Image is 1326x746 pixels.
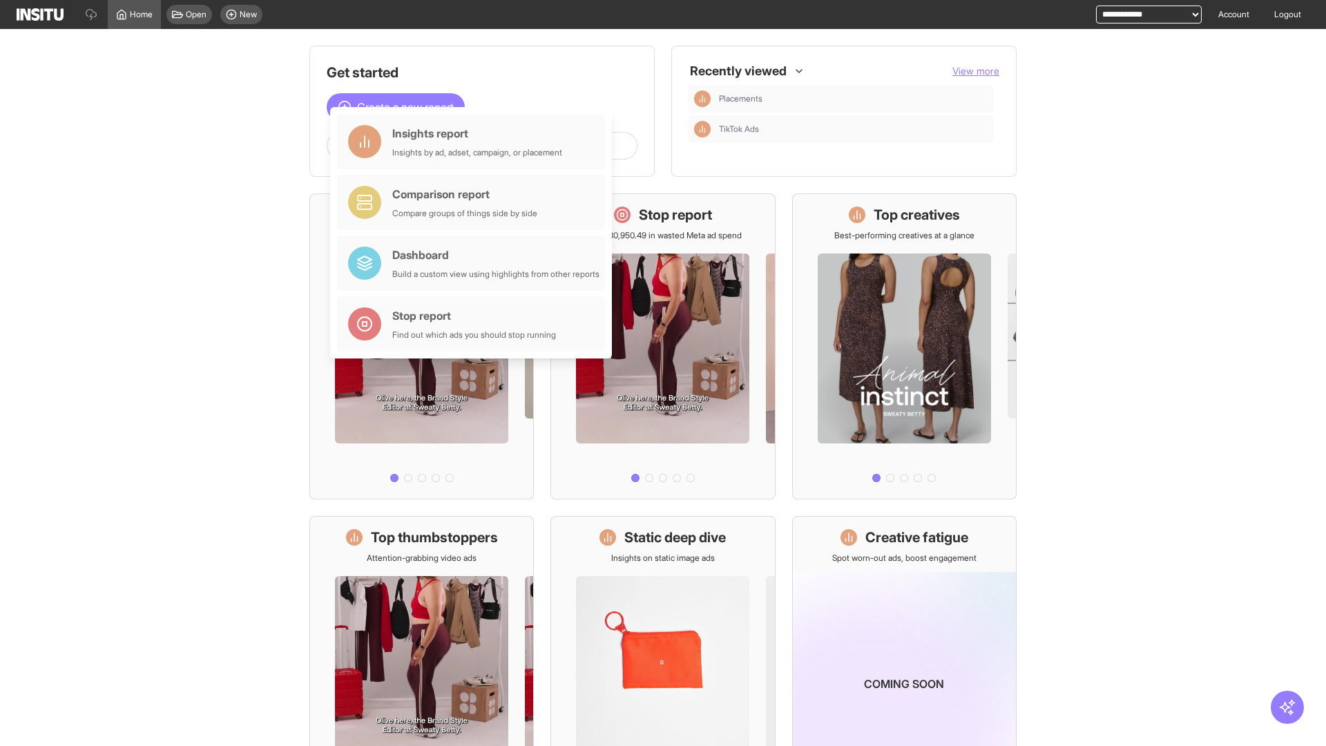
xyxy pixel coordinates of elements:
[874,205,960,224] h1: Top creatives
[952,65,999,77] span: View more
[327,63,637,82] h1: Get started
[719,93,988,104] span: Placements
[392,186,537,202] div: Comparison report
[327,93,465,121] button: Create a new report
[309,193,534,499] a: What's live nowSee all active ads instantly
[392,247,599,263] div: Dashboard
[392,329,556,341] div: Find out which ads you should stop running
[719,93,762,104] span: Placements
[367,553,477,564] p: Attention-grabbing video ads
[186,9,206,20] span: Open
[392,125,562,142] div: Insights report
[611,553,715,564] p: Insights on static image ads
[792,193,1017,499] a: Top creativesBest-performing creatives at a glance
[694,121,711,137] div: Insights
[392,307,556,324] div: Stop report
[584,230,742,241] p: Save £30,950.49 in wasted Meta ad spend
[834,230,974,241] p: Best-performing creatives at a glance
[719,124,759,135] span: TikTok Ads
[240,9,257,20] span: New
[639,205,712,224] h1: Stop report
[371,528,498,547] h1: Top thumbstoppers
[392,147,562,158] div: Insights by ad, adset, campaign, or placement
[17,8,64,21] img: Logo
[694,90,711,107] div: Insights
[392,269,599,280] div: Build a custom view using highlights from other reports
[952,64,999,78] button: View more
[357,99,454,115] span: Create a new report
[130,9,153,20] span: Home
[719,124,988,135] span: TikTok Ads
[550,193,775,499] a: Stop reportSave £30,950.49 in wasted Meta ad spend
[624,528,726,547] h1: Static deep dive
[392,208,537,219] div: Compare groups of things side by side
